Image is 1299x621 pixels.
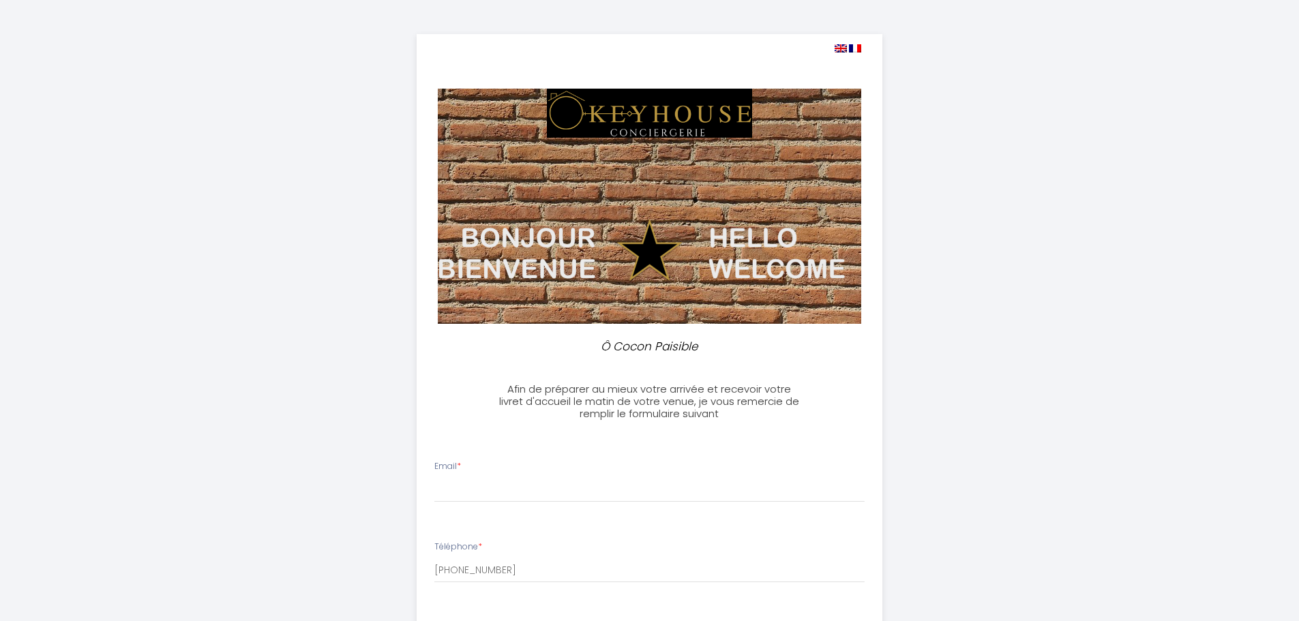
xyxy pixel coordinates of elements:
[498,383,801,420] h3: Afin de préparer au mieux votre arrivée et recevoir votre livret d'accueil le matin de votre venu...
[434,460,461,473] label: Email
[835,44,847,52] img: en.png
[504,337,796,356] p: Ô Cocon Paisible
[849,44,861,52] img: fr.png
[434,541,482,554] label: Téléphone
